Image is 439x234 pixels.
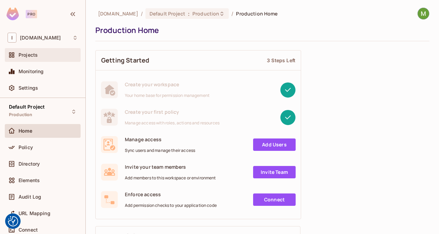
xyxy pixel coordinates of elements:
span: I [8,33,16,43]
span: Directory [19,161,40,167]
span: Monitoring [19,69,44,74]
span: Home [19,128,33,134]
span: Policy [19,145,33,150]
div: 3 Steps Left [267,57,295,64]
span: Workspace: inspectorio.com [20,35,61,41]
span: Production [192,10,219,17]
span: URL Mapping [19,211,50,216]
span: Manage access with roles, actions and resources [125,120,219,126]
span: Projects [19,52,38,58]
a: Invite Team [253,166,296,178]
span: Manage access [125,136,195,143]
img: Mikhail Yushkovskiy [418,8,429,19]
span: Enforce access [125,191,217,198]
span: : [188,11,190,16]
span: Production [9,112,33,118]
span: Add permission checks to your application code [125,203,217,208]
span: Connect [19,227,38,233]
span: the active workspace [98,10,138,17]
span: Audit Log [19,194,41,200]
button: Consent Preferences [8,216,18,226]
img: Revisit consent button [8,216,18,226]
a: Connect [253,193,296,206]
span: Settings [19,85,38,91]
div: Pro [26,10,37,18]
li: / [141,10,143,17]
span: Production Home [236,10,277,17]
span: Your home base for permission management [125,93,210,98]
span: Create your workspace [125,81,210,88]
span: Getting Started [101,56,149,65]
span: Create your first policy [125,109,219,115]
span: Invite your team members [125,164,216,170]
span: Default Project [9,104,45,110]
span: Add members to this workspace or environment [125,175,216,181]
div: Production Home [95,25,426,35]
span: Sync users and manage their access [125,148,195,153]
span: Default Project [150,10,185,17]
span: Elements [19,178,40,183]
li: / [232,10,233,17]
a: Add Users [253,138,296,151]
img: SReyMgAAAABJRU5ErkJggg== [7,8,19,20]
